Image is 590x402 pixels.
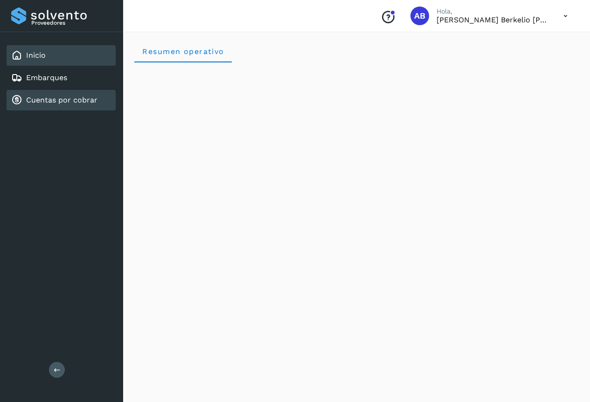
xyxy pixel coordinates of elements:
[437,7,548,15] p: Hola,
[7,90,116,110] div: Cuentas por cobrar
[26,51,46,60] a: Inicio
[142,47,224,56] span: Resumen operativo
[26,73,67,82] a: Embarques
[7,68,116,88] div: Embarques
[7,45,116,66] div: Inicio
[26,95,97,104] a: Cuentas por cobrar
[31,20,112,26] p: Proveedores
[437,15,548,24] p: Arturo Berkelio Martinez Hernández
